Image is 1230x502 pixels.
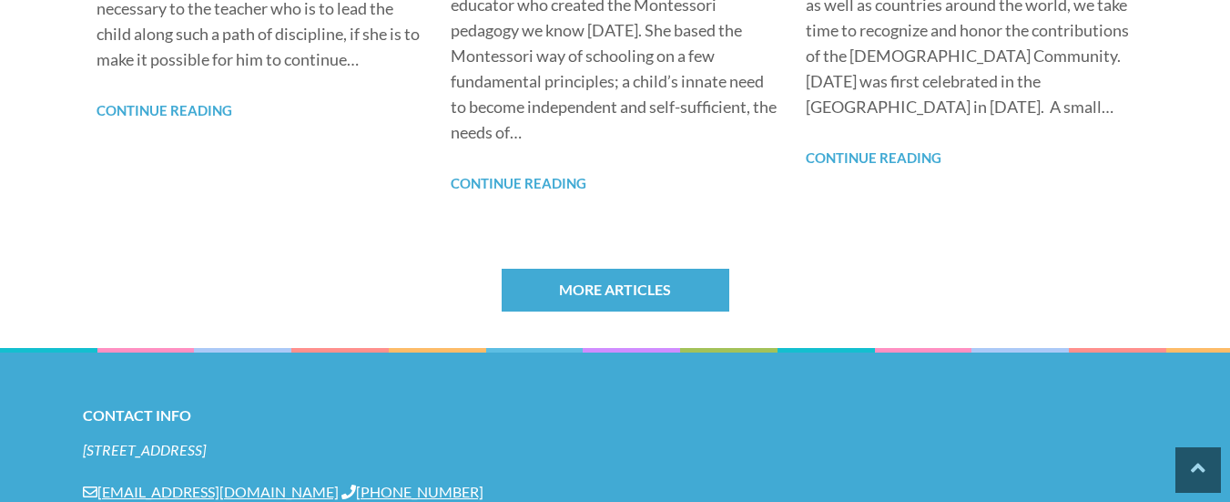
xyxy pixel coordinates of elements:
[83,440,1148,460] address: [STREET_ADDRESS]
[83,483,339,500] a: [EMAIL_ADDRESS][DOMAIN_NAME]
[806,149,941,166] a: Continue Reading
[341,483,483,500] a: [PHONE_NUMBER]
[502,269,729,312] a: More Articles
[83,403,1148,428] h2: Contact Info
[451,175,586,191] a: Continue Reading
[97,102,232,118] a: Continue Reading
